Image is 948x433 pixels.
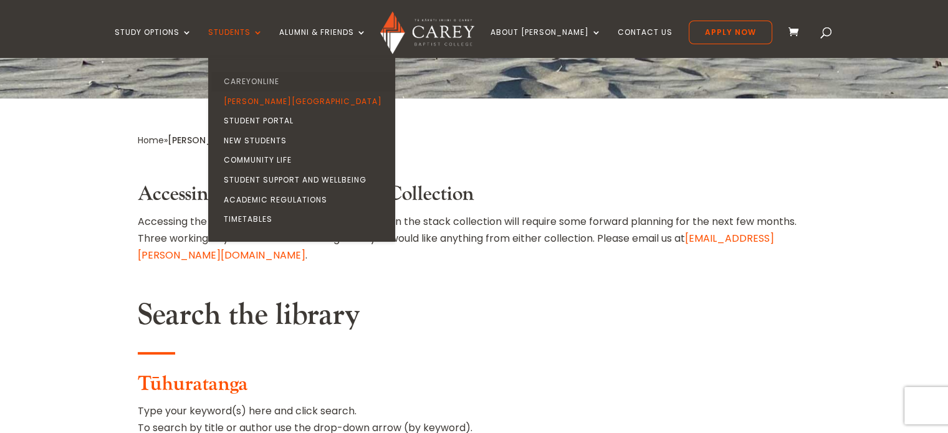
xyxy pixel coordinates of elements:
[211,92,398,112] a: [PERSON_NAME][GEOGRAPHIC_DATA]
[208,28,263,57] a: Students
[211,111,398,131] a: Student Portal
[211,190,398,210] a: Academic Regulations
[138,134,342,146] span: »
[211,209,398,229] a: Timetables
[211,170,398,190] a: Student Support and Wellbeing
[138,297,811,340] h2: Search the library
[138,213,811,264] p: Accessing the archives collection or books that are in the stack collection will require some for...
[138,134,164,146] a: Home
[138,373,811,402] h3: Tūhuratanga
[168,134,342,146] span: [PERSON_NAME][GEOGRAPHIC_DATA]
[211,72,398,92] a: CareyOnline
[115,28,192,57] a: Study Options
[211,131,398,151] a: New Students
[211,150,398,170] a: Community Life
[491,28,601,57] a: About [PERSON_NAME]
[279,28,366,57] a: Alumni & Friends
[138,183,811,212] h3: Accessing Archives and Stack Collection
[380,11,475,54] img: Carey Baptist College
[689,21,772,44] a: Apply Now
[618,28,673,57] a: Contact Us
